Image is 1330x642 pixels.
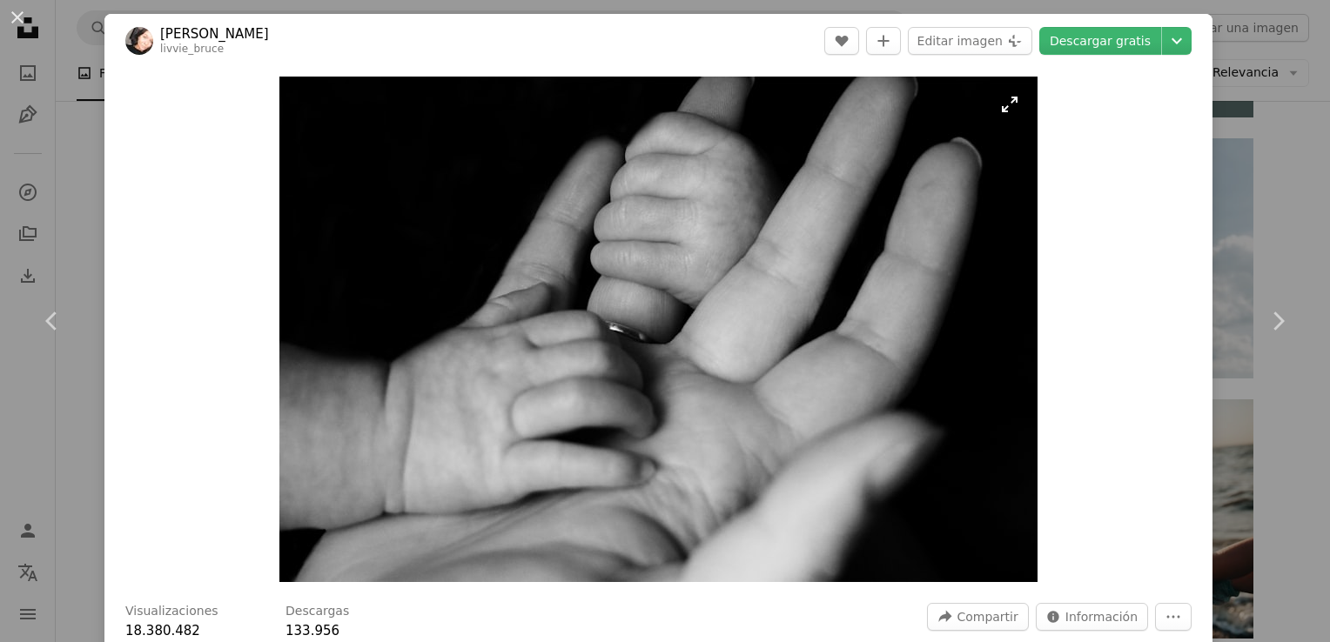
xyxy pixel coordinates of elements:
span: Información [1065,604,1138,630]
a: [PERSON_NAME] [160,25,269,43]
button: Me gusta [824,27,859,55]
button: Estadísticas sobre esta imagen [1036,603,1148,631]
button: Añade a la colección [866,27,901,55]
img: Foto de bebé sosteniendo los dedos de una persona [279,77,1038,582]
span: 133.956 [285,623,339,639]
h3: Descargas [285,603,349,620]
span: 18.380.482 [125,623,200,639]
button: Más acciones [1155,603,1192,631]
a: Siguiente [1226,237,1330,405]
button: Elegir el tamaño de descarga [1162,27,1192,55]
a: livvie_bruce [160,43,224,55]
img: Ve al perfil de Liv Bruce [125,27,153,55]
span: Compartir [957,604,1018,630]
h3: Visualizaciones [125,603,218,620]
button: Compartir esta imagen [927,603,1028,631]
a: Descargar gratis [1039,27,1161,55]
button: Editar imagen [908,27,1032,55]
button: Ampliar en esta imagen [279,77,1038,582]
